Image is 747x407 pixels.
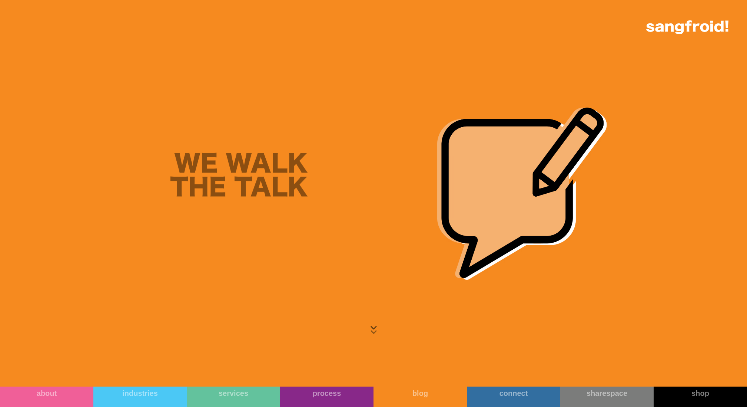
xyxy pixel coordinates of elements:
div: industries [93,389,187,398]
a: sharespace [560,387,654,407]
div: blog [373,389,467,398]
a: connect [467,387,560,407]
a: industries [93,387,187,407]
div: shop [654,389,747,398]
div: process [280,389,373,398]
div: connect [467,389,560,398]
img: logo [646,20,728,34]
a: blog [373,387,467,407]
a: process [280,387,373,407]
div: services [187,389,280,398]
div: sharespace [560,389,654,398]
h2: WE WALK THE TALK [170,153,308,200]
a: services [187,387,280,407]
a: shop [654,387,747,407]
